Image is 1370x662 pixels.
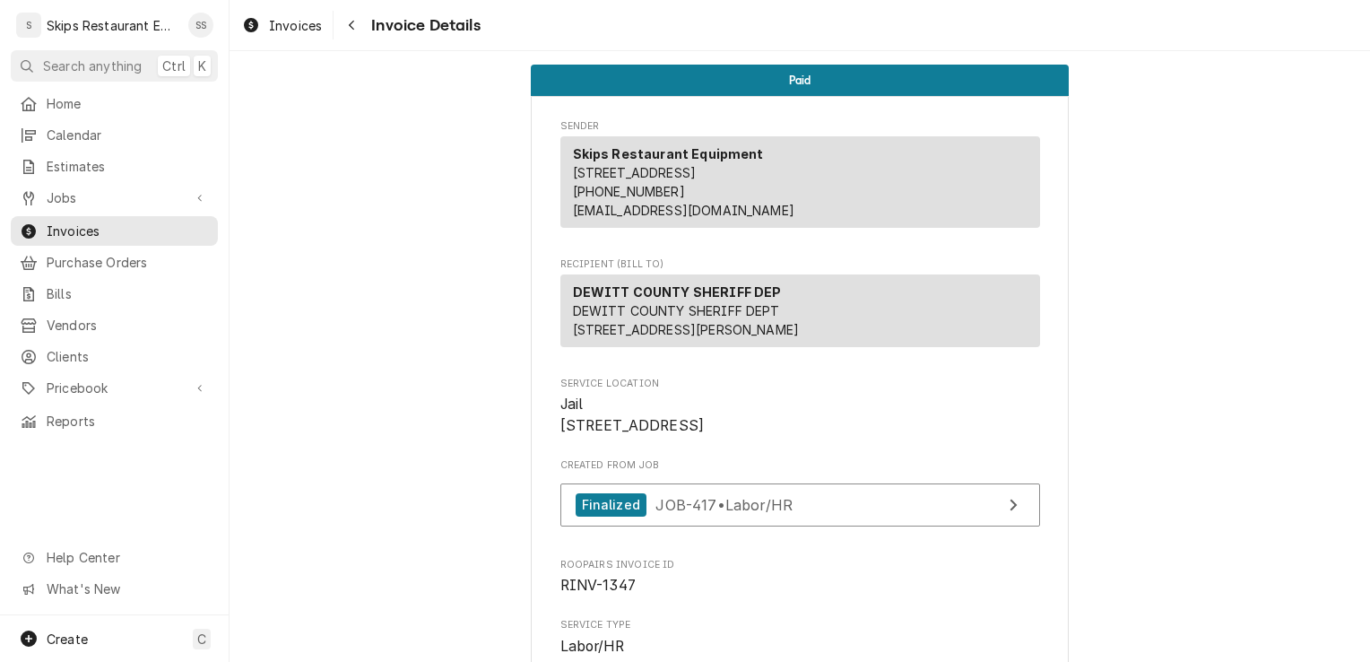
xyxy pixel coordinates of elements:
[11,120,218,150] a: Calendar
[47,94,209,113] span: Home
[43,57,142,75] span: Search anything
[11,89,218,118] a: Home
[11,50,218,82] button: Search anythingCtrlK
[560,119,1040,236] div: Invoice Sender
[560,274,1040,347] div: Recipient (Bill To)
[198,57,206,75] span: K
[235,11,329,40] a: Invoices
[560,257,1040,272] span: Recipient (Bill To)
[47,347,209,366] span: Clients
[573,303,800,337] span: DEWITT COUNTY SHERIFF DEPT [STREET_ADDRESS][PERSON_NAME]
[47,316,209,335] span: Vendors
[11,543,218,572] a: Go to Help Center
[560,558,1040,597] div: Roopairs Invoice ID
[560,577,636,594] span: RINV-1347
[47,412,209,431] span: Reports
[269,16,322,35] span: Invoices
[560,377,1040,391] span: Service Location
[560,458,1040,473] span: Created From Job
[573,184,685,199] a: [PHONE_NUMBER]
[11,183,218,213] a: Go to Jobs
[47,379,182,397] span: Pricebook
[560,483,1040,527] a: View Job
[47,253,209,272] span: Purchase Orders
[560,136,1040,235] div: Sender
[337,11,366,39] button: Navigate back
[47,222,209,240] span: Invoices
[47,632,88,647] span: Create
[11,574,218,604] a: Go to What's New
[560,558,1040,572] span: Roopairs Invoice ID
[11,152,218,181] a: Estimates
[11,248,218,277] a: Purchase Orders
[11,342,218,371] a: Clients
[11,279,218,309] a: Bills
[560,274,1040,354] div: Recipient (Bill To)
[560,636,1040,658] span: Service Type
[11,406,218,436] a: Reports
[576,493,646,518] div: Finalized
[47,157,209,176] span: Estimates
[560,618,1040,657] div: Service Type
[47,188,182,207] span: Jobs
[188,13,213,38] div: Shan Skipper's Avatar
[573,203,794,218] a: [EMAIL_ADDRESS][DOMAIN_NAME]
[573,165,697,180] span: [STREET_ADDRESS]
[560,638,624,655] span: Labor/HR
[560,396,705,434] span: Jail [STREET_ADDRESS]
[47,284,209,303] span: Bills
[47,126,209,144] span: Calendar
[366,13,480,38] span: Invoice Details
[560,257,1040,355] div: Invoice Recipient
[47,16,178,35] div: Skips Restaurant Equipment
[560,394,1040,436] span: Service Location
[573,146,764,161] strong: Skips Restaurant Equipment
[11,216,218,246] a: Invoices
[11,373,218,403] a: Go to Pricebook
[560,377,1040,437] div: Service Location
[47,579,207,598] span: What's New
[16,13,41,38] div: S
[188,13,213,38] div: SS
[197,630,206,649] span: C
[47,548,207,567] span: Help Center
[573,284,782,300] strong: DEWITT COUNTY SHERIFF DEP
[655,495,793,513] span: JOB-417 • Labor/HR
[560,575,1040,597] span: Roopairs Invoice ID
[162,57,186,75] span: Ctrl
[560,119,1040,134] span: Sender
[531,65,1069,96] div: Status
[789,74,811,86] span: Paid
[560,458,1040,536] div: Created From Job
[560,618,1040,632] span: Service Type
[11,310,218,340] a: Vendors
[560,136,1040,228] div: Sender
